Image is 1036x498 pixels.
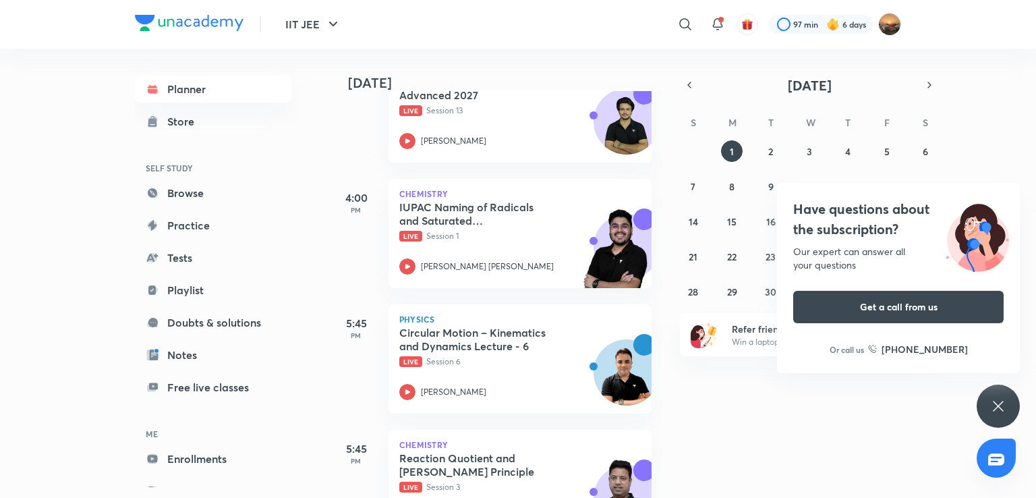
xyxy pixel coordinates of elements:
p: Session 3 [399,481,611,493]
span: [DATE] [788,76,832,94]
span: Live [399,231,422,242]
h5: 5:45 [329,441,383,457]
p: PM [329,457,383,465]
h5: Circular Motion – Kinematics and Dynamics Lecture - 6 [399,326,567,353]
p: Session 6 [399,356,611,368]
a: Planner [135,76,291,103]
button: September 9, 2025 [760,175,782,197]
p: [PERSON_NAME] [PERSON_NAME] [421,260,554,273]
abbr: September 28, 2025 [688,285,698,298]
h6: SELF STUDY [135,157,291,179]
button: September 6, 2025 [915,140,936,162]
abbr: September 11, 2025 [844,180,852,193]
abbr: Thursday [845,116,851,129]
p: Physics [399,315,641,323]
button: September 14, 2025 [683,211,704,232]
abbr: September 16, 2025 [766,215,776,228]
abbr: September 12, 2025 [882,180,891,193]
a: Doubts & solutions [135,309,291,336]
img: Avatar [594,96,659,161]
p: [PERSON_NAME] [421,135,486,147]
a: Company Logo [135,15,243,34]
p: PM [329,206,383,214]
abbr: Monday [728,116,737,129]
button: September 2, 2025 [760,140,782,162]
p: Session 13 [399,105,611,117]
h4: Have questions about the subscription? [793,199,1004,240]
button: September 11, 2025 [837,175,859,197]
h5: Reaction Quotient and Le-Chatelier's Principle [399,451,567,478]
abbr: September 4, 2025 [845,145,851,158]
abbr: September 7, 2025 [691,180,695,193]
abbr: September 23, 2025 [766,250,776,263]
span: Live [399,482,422,493]
abbr: September 15, 2025 [727,215,737,228]
abbr: September 14, 2025 [689,215,698,228]
abbr: September 1, 2025 [730,145,734,158]
abbr: September 30, 2025 [765,285,776,298]
button: [DATE] [699,76,920,94]
img: Avatar [594,347,659,412]
img: streak [826,18,840,31]
p: Session 1 [399,230,611,242]
img: unacademy [577,209,652,302]
p: Win a laptop, vouchers & more [732,336,898,348]
img: Company Logo [135,15,243,31]
abbr: September 29, 2025 [727,285,737,298]
a: Tests [135,244,291,271]
img: avatar [741,18,753,30]
abbr: September 21, 2025 [689,250,697,263]
h5: IUPAC Naming of Radicals and Saturated Hydrocarbons [399,200,567,227]
button: September 12, 2025 [876,175,898,197]
a: Enrollments [135,445,291,472]
img: ttu_illustration_new.svg [935,199,1020,272]
button: IIT JEE [277,11,349,38]
img: referral [691,321,718,348]
p: [PERSON_NAME] [421,386,486,398]
a: Browse [135,179,291,206]
a: Free live classes [135,374,291,401]
abbr: Friday [884,116,890,129]
abbr: September 6, 2025 [923,145,928,158]
button: September 13, 2025 [915,175,936,197]
div: Our expert can answer all your questions [793,245,1004,272]
button: September 15, 2025 [721,211,743,232]
abbr: September 5, 2025 [884,145,890,158]
button: September 28, 2025 [683,281,704,302]
a: Notes [135,341,291,368]
button: September 5, 2025 [876,140,898,162]
a: [PHONE_NUMBER] [868,342,968,356]
p: Chemistry [399,441,641,449]
abbr: Wednesday [806,116,815,129]
h6: ME [135,422,291,445]
button: September 3, 2025 [799,140,820,162]
a: Playlist [135,277,291,304]
h6: Refer friends [732,322,898,336]
button: September 10, 2025 [799,175,820,197]
abbr: September 8, 2025 [729,180,735,193]
abbr: Saturday [923,116,928,129]
span: Live [399,356,422,367]
abbr: September 3, 2025 [807,145,812,158]
button: September 7, 2025 [683,175,704,197]
abbr: September 2, 2025 [768,145,773,158]
h6: [PHONE_NUMBER] [882,342,968,356]
button: September 21, 2025 [683,246,704,267]
button: September 1, 2025 [721,140,743,162]
h5: 4:00 [329,190,383,206]
p: Or call us [830,343,864,356]
button: September 23, 2025 [760,246,782,267]
p: Chemistry [399,190,641,198]
abbr: September 22, 2025 [727,250,737,263]
a: Practice [135,212,291,239]
p: PM [329,331,383,339]
abbr: September 10, 2025 [804,180,814,193]
img: Anisha Tiwari [878,13,901,36]
button: September 16, 2025 [760,211,782,232]
button: September 29, 2025 [721,281,743,302]
a: Store [135,108,291,135]
abbr: September 9, 2025 [768,180,774,193]
span: Live [399,105,422,116]
button: September 8, 2025 [721,175,743,197]
abbr: Tuesday [768,116,774,129]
